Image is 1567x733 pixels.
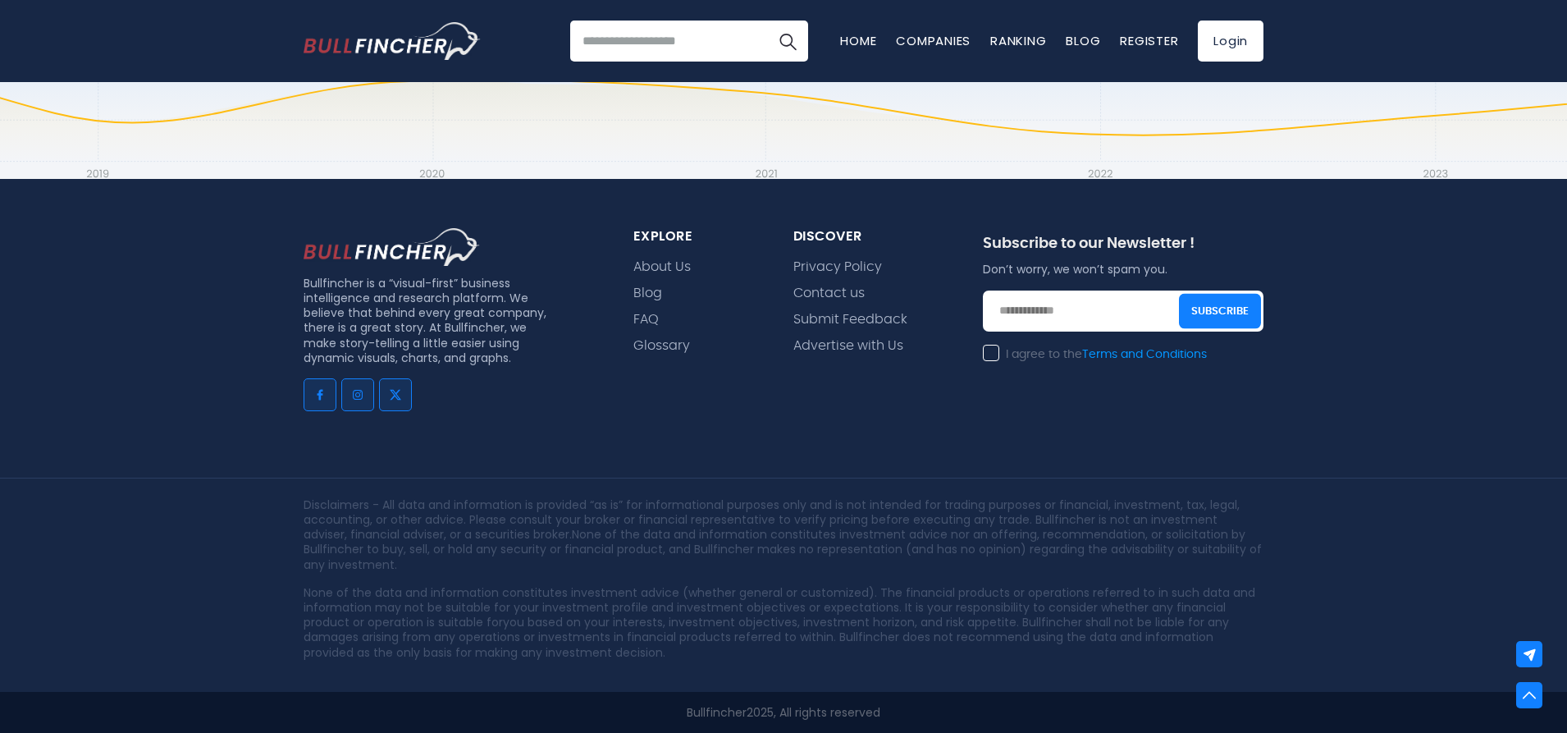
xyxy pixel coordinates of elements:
[1198,21,1263,62] a: Login
[840,32,876,49] a: Home
[983,235,1263,262] div: Subscribe to our Newsletter !
[304,497,1263,572] p: Disclaimers - All data and information is provided “as is” for informational purposes only and is...
[1179,293,1261,328] button: Subscribe
[341,378,374,411] a: Go to instagram
[793,312,907,328] a: Submit Feedback
[633,312,659,328] a: FAQ
[304,22,480,60] a: Go to homepage
[304,705,1263,720] p: 2025, All rights reserved
[983,373,1232,437] iframe: reCAPTCHA
[304,22,481,60] img: Bullfincher logo
[633,286,662,301] a: Blog
[633,259,691,275] a: About Us
[379,378,412,411] a: Go to twitter
[983,262,1263,277] p: Don’t worry, we won’t spam you.
[990,32,1046,49] a: Ranking
[793,338,903,354] a: Advertise with Us
[304,378,336,411] a: Go to facebook
[304,276,553,365] p: Bullfincher is a “visual-first” business intelligence and research platform. We believe that behi...
[1082,349,1207,360] a: Terms and Conditions
[896,32,971,49] a: Companies
[793,228,943,245] div: Discover
[304,228,480,266] img: footer logo
[633,228,754,245] div: explore
[793,286,865,301] a: Contact us
[1066,32,1100,49] a: Blog
[983,347,1207,362] label: I agree to the
[633,338,690,354] a: Glossary
[304,585,1263,660] p: None of the data and information constitutes investment advice (whether general or customized). T...
[687,704,747,721] a: Bullfincher
[793,259,882,275] a: Privacy Policy
[1120,32,1178,49] a: Register
[767,21,808,62] button: Search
